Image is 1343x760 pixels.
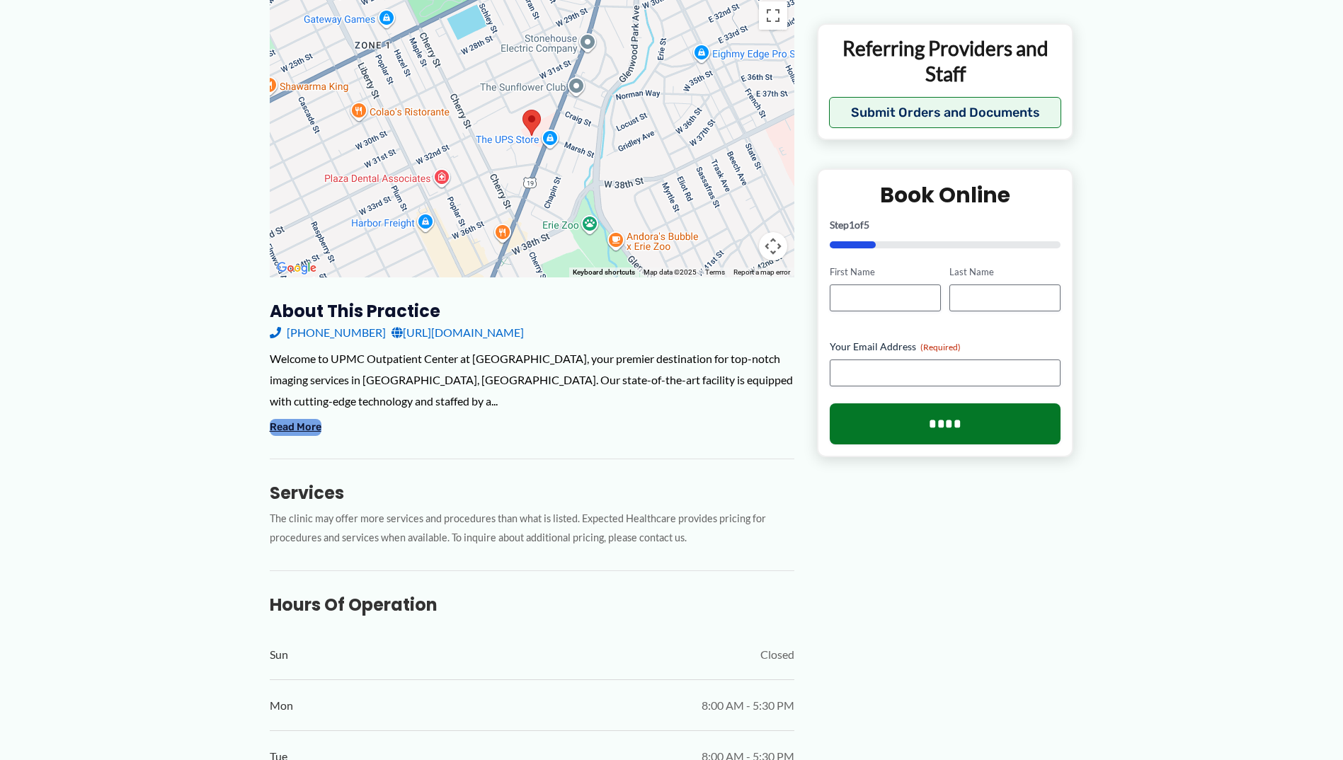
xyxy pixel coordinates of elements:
span: 1 [849,219,855,231]
button: Submit Orders and Documents [829,97,1062,128]
span: Mon [270,695,293,716]
span: Sun [270,644,288,665]
a: Terms (opens in new tab) [705,268,725,276]
p: Step of [830,220,1061,230]
a: [PHONE_NUMBER] [270,322,386,343]
span: 8:00 AM - 5:30 PM [702,695,794,716]
h3: Services [270,482,794,504]
a: [URL][DOMAIN_NAME] [392,322,524,343]
label: First Name [830,265,941,279]
a: Report a map error [733,268,790,276]
button: Map camera controls [759,232,787,260]
label: Your Email Address [830,339,1061,353]
p: The clinic may offer more services and procedures than what is listed. Expected Healthcare provid... [270,509,794,548]
h2: Book Online [830,181,1061,209]
a: Open this area in Google Maps (opens a new window) [273,259,320,277]
div: Welcome to UPMC Outpatient Center at [GEOGRAPHIC_DATA], your premier destination for top-notch im... [270,348,794,411]
span: 5 [864,219,869,231]
button: Toggle fullscreen view [759,1,787,30]
button: Read More [270,419,321,436]
p: Referring Providers and Staff [829,35,1062,86]
label: Last Name [949,265,1061,279]
h3: About this practice [270,300,794,322]
button: Keyboard shortcuts [573,267,635,277]
img: Google [273,259,320,277]
span: (Required) [920,341,961,352]
span: Closed [760,644,794,665]
span: Map data ©2025 [644,268,697,276]
h3: Hours of Operation [270,594,794,616]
